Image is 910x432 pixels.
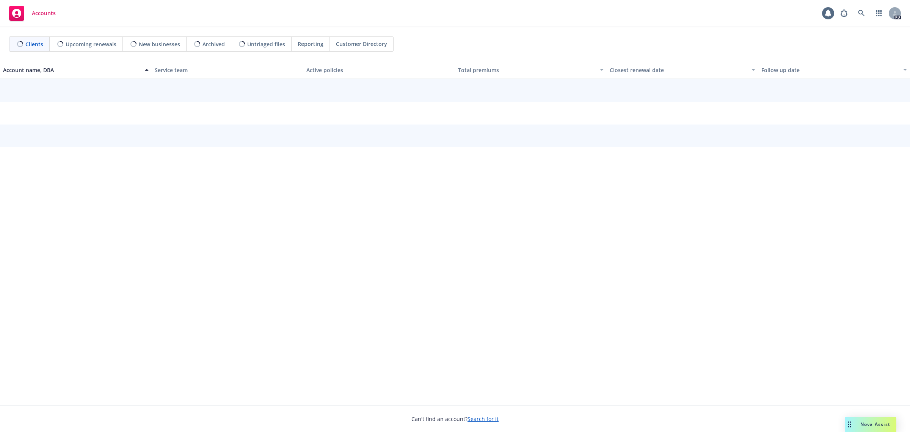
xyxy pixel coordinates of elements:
a: Search for it [468,415,499,423]
div: Follow up date [761,66,899,74]
button: Active policies [303,61,455,79]
span: Untriaged files [247,40,285,48]
span: Reporting [298,40,323,48]
div: Active policies [306,66,452,74]
div: Total premiums [458,66,595,74]
span: Customer Directory [336,40,387,48]
span: Upcoming renewals [66,40,116,48]
div: Account name, DBA [3,66,140,74]
button: Total premiums [455,61,607,79]
button: Closest renewal date [607,61,758,79]
button: Follow up date [758,61,910,79]
a: Search [854,6,869,21]
a: Switch app [871,6,886,21]
a: Accounts [6,3,59,24]
span: Accounts [32,10,56,16]
span: Clients [25,40,43,48]
span: Nova Assist [860,421,890,427]
span: Archived [202,40,225,48]
div: Drag to move [845,417,854,432]
span: Can't find an account? [411,415,499,423]
div: Service team [155,66,300,74]
button: Nova Assist [845,417,896,432]
span: New businesses [139,40,180,48]
a: Report a Bug [836,6,852,21]
button: Service team [152,61,303,79]
div: Closest renewal date [610,66,747,74]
